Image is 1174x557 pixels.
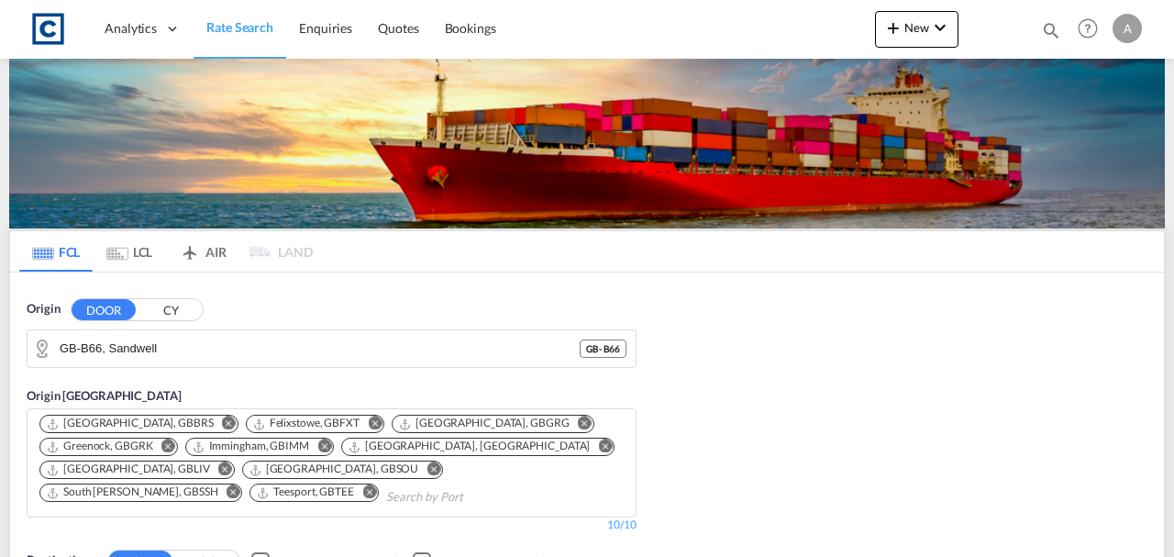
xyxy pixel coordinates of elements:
button: Remove [356,416,383,434]
md-icon: icon-magnify [1041,20,1061,40]
div: Grangemouth, GBGRG [398,416,570,431]
div: Press delete to remove this chip. [398,416,573,431]
div: A [1113,14,1142,43]
span: New [882,20,951,35]
span: Quotes [378,20,418,36]
div: Teesport, GBTEE [256,485,354,500]
input: Search by Door [60,335,580,362]
span: GB - B66 [586,342,620,355]
div: Bristol, GBBRS [46,416,214,431]
div: Help [1072,13,1113,46]
span: Rate Search [206,19,273,35]
span: Origin [27,300,60,318]
span: Enquiries [299,20,352,36]
md-chips-wrap: Chips container. Use arrow keys to select chips. [37,409,626,512]
span: Bookings [445,20,496,36]
div: South Shields, GBSSH [46,485,217,500]
div: Felixstowe, GBFXT [252,416,360,431]
div: Southampton, GBSOU [249,462,419,477]
div: London Gateway Port, GBLGP [348,439,590,454]
button: Remove [210,416,238,434]
div: icon-magnify [1041,20,1061,48]
md-pagination-wrapper: Use the left and right arrow keys to navigate between tabs [19,231,313,272]
button: Remove [214,485,241,503]
input: Search by Port [386,483,560,512]
div: Liverpool, GBLIV [46,462,210,477]
md-icon: icon-airplane [179,241,201,255]
button: Remove [150,439,177,457]
span: Analytics [105,19,157,38]
button: Remove [566,416,593,434]
md-input-container: GB-B66, Sandwell [28,330,636,367]
div: Press delete to remove this chip. [192,439,313,454]
div: Press delete to remove this chip. [46,485,221,500]
div: Immingham, GBIMM [192,439,309,454]
img: 1fdb9190129311efbfaf67cbb4249bed.jpeg [28,8,69,50]
button: icon-plus 400-fgNewicon-chevron-down [875,11,958,48]
div: Press delete to remove this chip. [46,462,214,477]
button: DOOR [72,299,136,320]
button: Remove [586,439,614,457]
div: Press delete to remove this chip. [46,416,217,431]
div: Press delete to remove this chip. [348,439,593,454]
button: Remove [350,485,378,503]
button: Remove [305,439,333,457]
md-icon: icon-chevron-down [929,17,951,39]
button: CY [138,299,203,320]
div: Greenock, GBGRK [46,439,153,454]
img: LCL+%26+FCL+BACKGROUND.png [9,59,1165,228]
div: 10/10 [607,518,637,533]
md-tab-item: FCL [19,231,93,272]
button: Remove [415,462,442,480]
md-tab-item: AIR [166,231,239,272]
div: Press delete to remove this chip. [252,416,363,431]
div: Press delete to remove this chip. [249,462,423,477]
span: Origin [GEOGRAPHIC_DATA] [27,388,182,403]
span: Help [1072,13,1103,44]
button: Remove [206,462,234,480]
md-icon: icon-plus 400-fg [882,17,904,39]
md-tab-item: LCL [93,231,166,272]
div: Press delete to remove this chip. [256,485,358,500]
div: Press delete to remove this chip. [46,439,157,454]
